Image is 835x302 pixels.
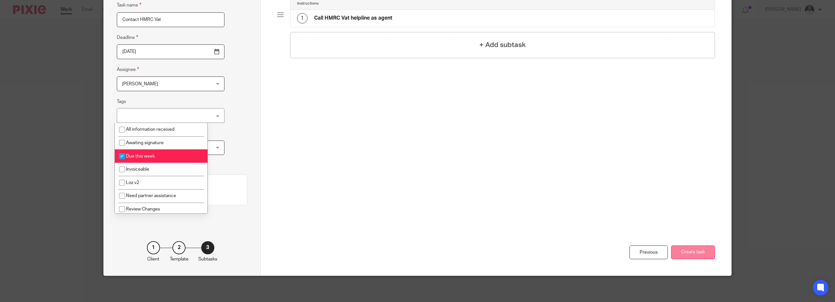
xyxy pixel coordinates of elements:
[126,167,149,172] span: Invoiceable
[198,256,217,262] p: Subtasks
[126,127,174,132] span: All information received
[147,241,160,254] div: 1
[126,207,160,211] span: Review Changes
[297,13,308,24] div: 1
[117,98,126,105] label: Tags
[172,241,186,254] div: 2
[117,44,224,59] input: Use the arrow keys to pick a date
[117,1,141,9] label: Task name
[297,1,319,6] h4: Instructions
[201,241,214,254] div: 3
[117,12,224,27] input: Task name
[630,245,668,260] div: Previous
[479,40,526,50] h4: + Add subtask
[314,15,392,22] h4: Call HMRC Vat helpline as agent
[126,193,176,198] span: Need partner assistance
[147,256,159,262] p: Client
[671,245,715,260] button: Create task
[126,180,139,185] span: Loz v2
[117,34,138,41] label: Deadline
[126,141,164,145] span: Awaiting signature
[170,256,188,262] p: Template
[126,154,155,159] span: Due this week
[122,82,158,86] span: [PERSON_NAME]
[117,66,139,73] label: Assignee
